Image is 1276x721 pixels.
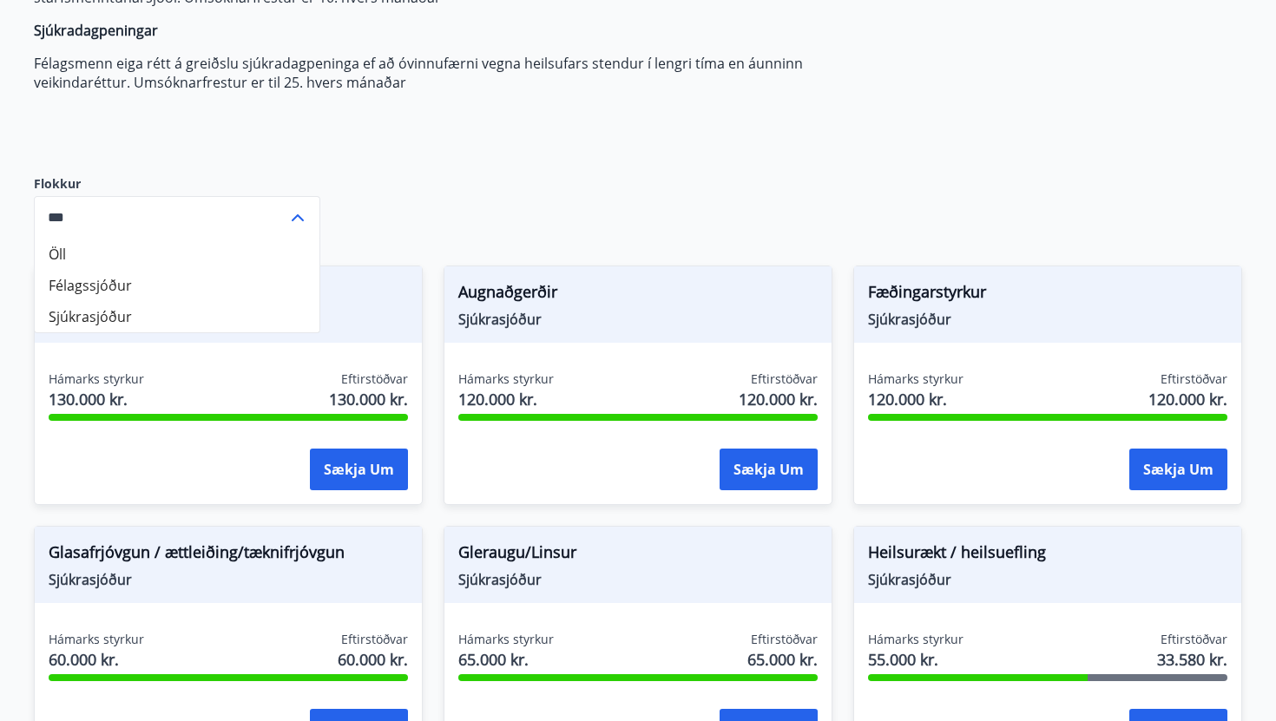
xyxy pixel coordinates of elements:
[34,175,320,193] label: Flokkur
[1157,648,1227,671] span: 33.580 kr.
[1129,449,1227,490] button: Sækja um
[35,239,319,270] li: Öll
[49,631,144,648] span: Hámarks styrkur
[751,631,818,648] span: Eftirstöðvar
[1161,370,1227,388] span: Eftirstöðvar
[458,280,818,310] span: Augnaðgerðir
[35,270,319,301] li: Félagssjóður
[49,570,408,589] span: Sjúkrasjóður
[868,631,964,648] span: Hámarks styrkur
[1161,631,1227,648] span: Eftirstöðvar
[35,301,319,332] li: Sjúkrasjóður
[458,388,554,410] span: 120.000 kr.
[34,54,853,92] p: Félagsmenn eiga rétt á greiðslu sjúkradagpeninga ef að óvinnufærni vegna heilsufars stendur í len...
[341,370,408,388] span: Eftirstöðvar
[868,310,1227,329] span: Sjúkrasjóður
[1148,388,1227,410] span: 120.000 kr.
[458,541,818,570] span: Gleraugu/Linsur
[868,541,1227,570] span: Heilsurækt / heilsuefling
[868,370,964,388] span: Hámarks styrkur
[458,570,818,589] span: Sjúkrasjóður
[49,648,144,671] span: 60.000 kr.
[751,370,818,388] span: Eftirstöðvar
[720,449,818,490] button: Sækja um
[868,570,1227,589] span: Sjúkrasjóður
[868,648,964,671] span: 55.000 kr.
[458,370,554,388] span: Hámarks styrkur
[739,388,818,410] span: 120.000 kr.
[868,280,1227,310] span: Fæðingarstyrkur
[868,388,964,410] span: 120.000 kr.
[329,388,408,410] span: 130.000 kr.
[49,541,408,570] span: Glasafrjóvgun / ættleiðing/tæknifrjóvgun
[747,648,818,671] span: 65.000 kr.
[34,21,158,40] strong: Sjúkradagpeningar
[458,631,554,648] span: Hámarks styrkur
[49,388,144,410] span: 130.000 kr.
[338,648,408,671] span: 60.000 kr.
[310,449,408,490] button: Sækja um
[458,648,554,671] span: 65.000 kr.
[341,631,408,648] span: Eftirstöðvar
[49,370,144,388] span: Hámarks styrkur
[458,310,818,329] span: Sjúkrasjóður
